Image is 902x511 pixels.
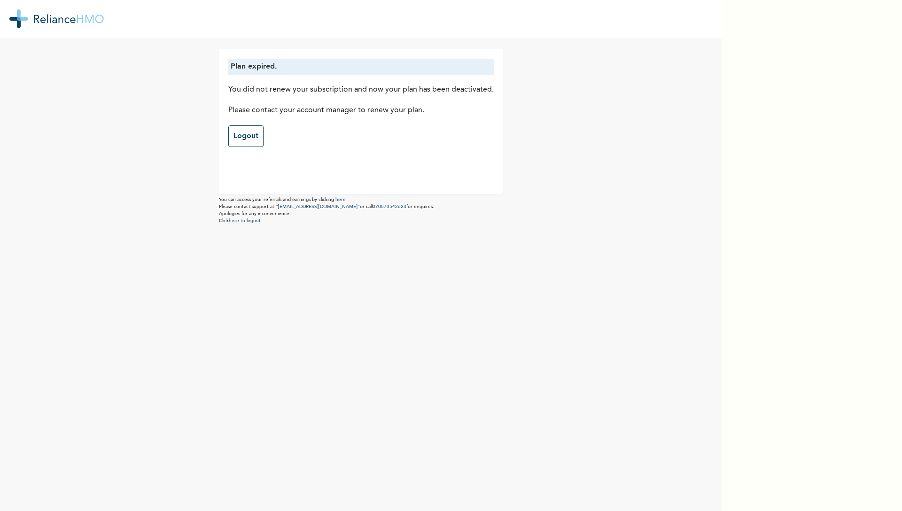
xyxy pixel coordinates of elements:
[276,204,360,209] a: "[EMAIL_ADDRESS][DOMAIN_NAME]"
[219,217,503,225] p: Click
[335,197,346,202] a: here
[9,9,104,28] img: RelianceHMO
[373,204,406,209] a: 070073542623
[228,105,494,116] p: Please contact your account manager to renew your plan.
[219,203,503,217] p: Please contact support at or call for enquires. Apologies for any inconvenience.
[219,196,503,203] p: You can access your referrals and earnings by clicking
[228,125,264,147] a: Logout
[228,84,494,95] p: You did not renew your subscription and now your plan has been deactivated.
[229,218,261,223] a: here to logout
[231,61,491,72] p: Plan expired.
